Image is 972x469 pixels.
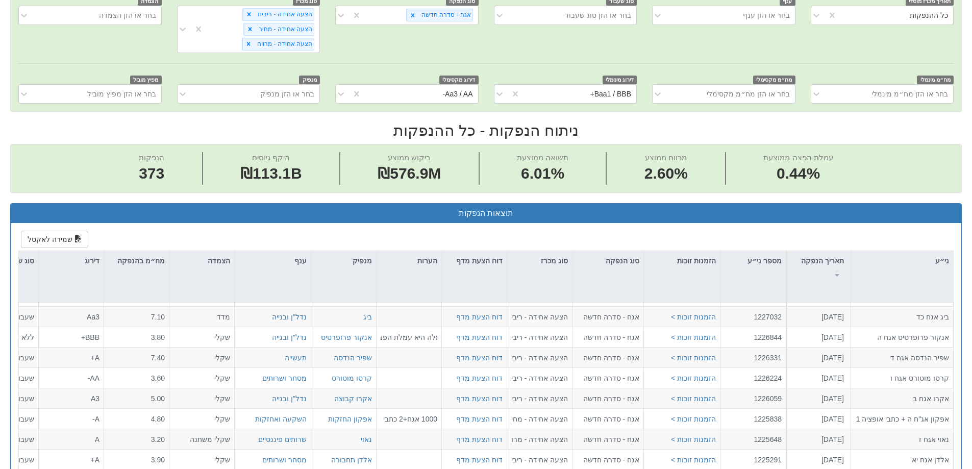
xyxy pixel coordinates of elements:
[108,332,165,342] div: 3.80
[43,393,99,404] div: A3
[378,165,441,182] span: ₪576.9M
[256,23,314,35] div: הצעה אחידה - מחיר
[565,10,631,20] div: בחר או הזן סוג שעבוד
[511,332,568,342] div: הצעה אחידה - ריבית
[235,251,311,270] div: ענף
[511,393,568,404] div: הצעה אחידה - ריבית
[671,373,716,383] button: הזמנות זוכות >
[285,353,307,363] button: תעשייה
[743,10,790,20] div: בחר או הזן ענף
[442,251,507,282] div: דוח הצעת מדף
[763,163,833,185] span: 0.44%
[851,251,953,270] div: ני״ע
[720,251,786,270] div: מספר ני״ע
[334,353,372,363] button: שפיר הנדסה
[43,455,99,465] div: A+
[790,434,844,445] div: [DATE]
[173,353,230,363] div: שקלי
[456,394,503,403] a: דוח הצעת מדף
[173,332,230,342] div: שקלי
[511,414,568,424] div: הצעה אחידה - מחיר
[262,455,307,465] button: מסחר ושרותים
[511,353,568,363] div: הצעה אחידה - ריבית
[456,313,503,321] a: דוח הצעת מדף
[328,414,372,424] button: אפקון החזקות
[511,312,568,322] div: הצעה אחידה - ריבית
[43,312,99,322] div: Aa3
[262,373,307,383] div: מסחר ושרותים
[671,414,716,424] button: הזמנות זוכות >
[753,76,795,84] span: מח״מ מקסימלי
[173,414,230,424] div: שקלי
[108,353,165,363] div: 7.40
[577,312,639,322] div: אגח - סדרה חדשה
[671,455,716,465] button: הזמנות זוכות >
[725,393,782,404] div: 1226059
[671,332,716,342] button: הזמנות זוכות >
[240,165,302,182] span: ₪113.1B
[855,434,949,445] div: נאוי אגח ז
[577,393,639,404] div: אגח - סדרה חדשה
[272,393,307,404] button: נדל"ן ובנייה
[311,251,376,270] div: מנפיק
[108,393,165,404] div: 5.00
[331,455,372,465] button: אלדן תחבורה
[43,373,99,383] div: AA-
[644,251,720,270] div: הזמנות זוכות
[603,76,637,84] span: דירוג מינימלי
[855,332,949,342] div: אנקור פרופרטיס אגח ה
[456,456,503,464] a: דוח הצעת מדף
[725,455,782,465] div: 1225291
[252,153,290,162] span: היקף גיוסים
[507,251,572,270] div: סוג מכרז
[418,9,472,21] div: אגח - סדרה חדשה
[43,414,99,424] div: A-
[671,312,716,322] button: הזמנות זוכות >
[334,393,372,404] div: אקרו קבוצה
[173,455,230,465] div: שקלי
[577,455,639,465] div: אגח - סדרה חדשה
[577,434,639,445] div: אגח - סדרה חדשה
[855,312,949,322] div: ביג אגח כד
[272,332,307,342] button: נדל"ן ובנייה
[173,393,230,404] div: שקלי
[790,332,844,342] div: [DATE]
[456,435,503,443] a: דוח הצעת מדף
[572,251,643,270] div: סוג הנפקה
[910,10,948,20] div: כל ההנפקות
[87,89,156,99] div: בחר או הזן מפיץ מוביל
[577,332,639,342] div: אגח - סדרה חדשה
[108,455,165,465] div: 3.90
[790,312,844,322] div: [DATE]
[671,393,716,404] button: הזמנות זוכות >
[361,434,372,445] div: נאוי
[332,373,372,383] button: קרסו מוטורס
[21,231,88,248] button: שמירה לאקסל
[871,89,948,99] div: בחר או הזן מח״מ מינמלי
[511,455,568,465] div: הצעה אחידה - ריבית
[258,434,307,445] button: שרותים פיננסיים
[173,373,230,383] div: שקלי
[917,76,954,84] span: מח״מ מינמלי
[99,10,156,20] div: בחר או הזן הצמדה
[393,332,450,342] div: העמלה היא עמלת הפצה וייעוץ
[577,353,639,363] div: אגח - סדרה חדשה
[855,414,949,424] div: אפקון אג"ח ה + כתבי אופציה 1
[855,455,949,465] div: אלדן אגח יא
[855,373,949,383] div: קרסו מוטורס אגח ו
[255,414,307,424] button: השקעה ואחזקות
[456,415,503,423] a: דוח הצעת מדף
[272,312,307,322] button: נדל"ן ובנייה
[725,373,782,383] div: 1226224
[139,163,164,185] span: 373
[377,251,441,270] div: הערות
[130,76,162,84] span: מפיץ מוביל
[644,163,688,185] span: 2.60%
[173,312,230,322] div: מדד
